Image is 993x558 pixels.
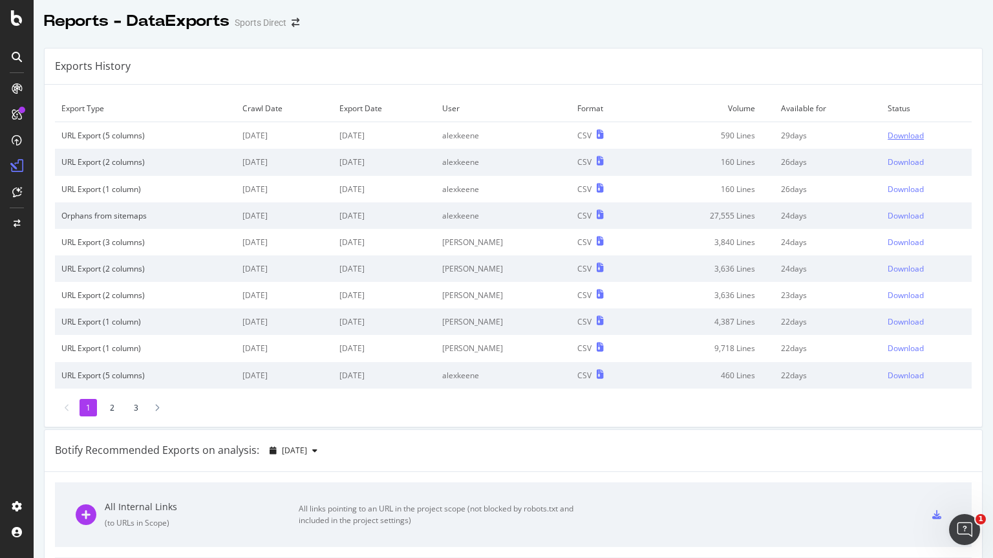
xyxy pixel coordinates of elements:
td: User [436,95,571,122]
div: Exports History [55,59,131,74]
td: Status [881,95,972,122]
div: CSV [577,316,592,327]
div: Download [888,263,924,274]
td: [DATE] [236,122,334,149]
div: Download [888,290,924,301]
td: 26 days [774,176,882,202]
a: Download [888,316,965,327]
td: [DATE] [236,308,334,335]
td: [DATE] [236,282,334,308]
td: [DATE] [333,229,435,255]
div: CSV [577,343,592,354]
td: alexkeene [436,176,571,202]
div: CSV [577,130,592,141]
div: URL Export (1 column) [61,316,230,327]
td: [PERSON_NAME] [436,229,571,255]
td: Export Date [333,95,435,122]
td: [PERSON_NAME] [436,255,571,282]
td: Crawl Date [236,95,334,122]
div: All links pointing to an URL in the project scope (not blocked by robots.txt and included in the ... [299,503,590,526]
td: [DATE] [236,149,334,175]
div: URL Export (2 columns) [61,156,230,167]
td: 24 days [774,229,882,255]
td: 26 days [774,149,882,175]
div: Download [888,184,924,195]
div: CSV [577,237,592,248]
td: 24 days [774,255,882,282]
div: Orphans from sitemaps [61,210,230,221]
td: 24 days [774,202,882,229]
td: [DATE] [236,229,334,255]
div: arrow-right-arrow-left [292,18,299,27]
div: Sports Direct [235,16,286,29]
div: CSV [577,184,592,195]
td: 22 days [774,308,882,335]
td: [PERSON_NAME] [436,335,571,361]
td: [DATE] [333,362,435,389]
td: 3,636 Lines [643,282,774,308]
iframe: Intercom live chat [949,514,980,545]
td: [DATE] [236,176,334,202]
td: 4,387 Lines [643,308,774,335]
td: 460 Lines [643,362,774,389]
li: 3 [127,399,145,416]
span: 1 [976,514,986,524]
div: Botify Recommended Exports on analysis: [55,443,259,458]
td: [DATE] [333,308,435,335]
div: Download [888,210,924,221]
td: alexkeene [436,202,571,229]
td: Export Type [55,95,236,122]
div: Download [888,370,924,381]
div: Download [888,343,924,354]
td: [DATE] [333,176,435,202]
div: URL Export (2 columns) [61,290,230,301]
td: [DATE] [333,202,435,229]
div: CSV [577,290,592,301]
td: [DATE] [333,122,435,149]
div: CSV [577,370,592,381]
td: 9,718 Lines [643,335,774,361]
td: 27,555 Lines [643,202,774,229]
td: 160 Lines [643,176,774,202]
td: [PERSON_NAME] [436,308,571,335]
button: [DATE] [264,440,323,461]
div: URL Export (5 columns) [61,130,230,141]
a: Download [888,156,965,167]
td: [DATE] [236,362,334,389]
div: URL Export (2 columns) [61,263,230,274]
td: [DATE] [333,335,435,361]
div: Download [888,237,924,248]
td: [DATE] [236,255,334,282]
div: ( to URLs in Scope ) [105,517,299,528]
td: [DATE] [333,149,435,175]
span: 2025 Sep. 21st [282,445,307,456]
a: Download [888,343,965,354]
div: All Internal Links [105,500,299,513]
td: [DATE] [333,255,435,282]
td: [PERSON_NAME] [436,282,571,308]
a: Download [888,263,965,274]
a: Download [888,370,965,381]
td: 22 days [774,362,882,389]
td: alexkeene [436,122,571,149]
a: Download [888,237,965,248]
div: Download [888,156,924,167]
td: [DATE] [333,282,435,308]
div: Download [888,316,924,327]
td: Format [571,95,643,122]
a: Download [888,290,965,301]
li: 1 [80,399,97,416]
td: 3,636 Lines [643,255,774,282]
td: Volume [643,95,774,122]
td: alexkeene [436,149,571,175]
div: CSV [577,263,592,274]
a: Download [888,184,965,195]
td: 23 days [774,282,882,308]
a: Download [888,130,965,141]
div: Reports - DataExports [44,10,230,32]
div: URL Export (5 columns) [61,370,230,381]
div: CSV [577,156,592,167]
td: 22 days [774,335,882,361]
div: URL Export (1 column) [61,184,230,195]
div: CSV [577,210,592,221]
